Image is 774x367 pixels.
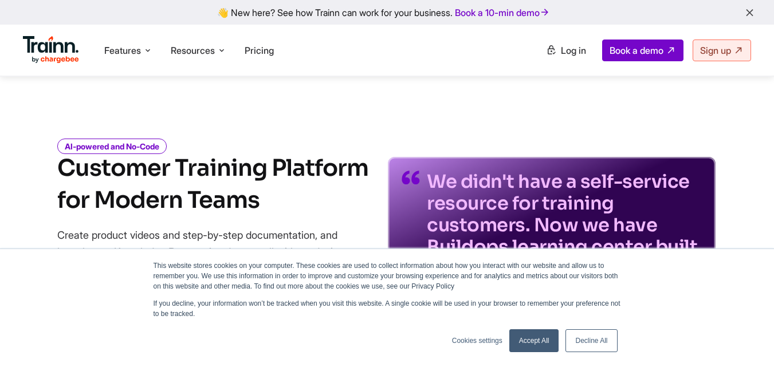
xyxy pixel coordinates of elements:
a: Accept All [509,329,559,352]
a: Log in [539,40,593,61]
p: If you decline, your information won’t be tracked when you visit this website. A single cookie wi... [154,298,621,319]
a: Sign up [693,40,751,61]
p: We didn't have a self-service resource for training customers. Now we have Buildops learning cent... [427,171,702,279]
img: Trainn Logo [23,36,79,64]
span: Sign up [700,45,731,56]
a: Book a 10-min demo [453,5,552,21]
p: This website stores cookies on your computer. These cookies are used to collect information about... [154,261,621,291]
span: Resources [171,44,215,57]
a: Pricing [245,45,274,56]
a: Book a demo [602,40,683,61]
a: Cookies settings [452,336,502,346]
i: AI-powered and No-Code [57,139,167,154]
span: Book a demo [610,45,663,56]
img: quotes-purple.41a7099.svg [402,171,420,184]
span: Features [104,44,141,57]
h1: Customer Training Platform for Modern Teams [57,152,368,216]
div: 👋 New here? See how Trainn can work for your business. [7,7,767,18]
p: Create product videos and step-by-step documentation, and launch your Knowledge Base or Academy —... [57,227,361,277]
span: Log in [561,45,586,56]
a: Decline All [565,329,617,352]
